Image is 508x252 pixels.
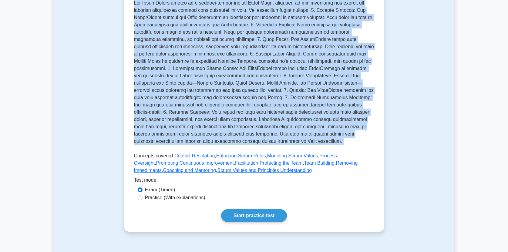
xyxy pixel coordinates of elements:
[145,194,205,201] label: Practice (With explanations)
[174,153,215,158] a: Conflict Resolution
[216,153,266,158] a: Enforcing Scrum Rules
[217,168,312,173] a: Scrum Values and Principles Understanding
[260,160,303,166] a: Protecting the Team
[156,160,234,166] a: Promoting Continuous Improvement
[145,186,175,193] label: Exam (Timed)
[235,160,258,166] a: Facilitation
[163,168,216,173] a: Coaching and Mentoring
[134,152,374,176] p: Concepts covered: , , , , , , , , , ,
[304,160,335,166] a: Team Building
[221,209,287,222] a: Start practice test
[134,176,374,186] div: Test mode:
[267,153,318,158] a: Modeling Scrum Values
